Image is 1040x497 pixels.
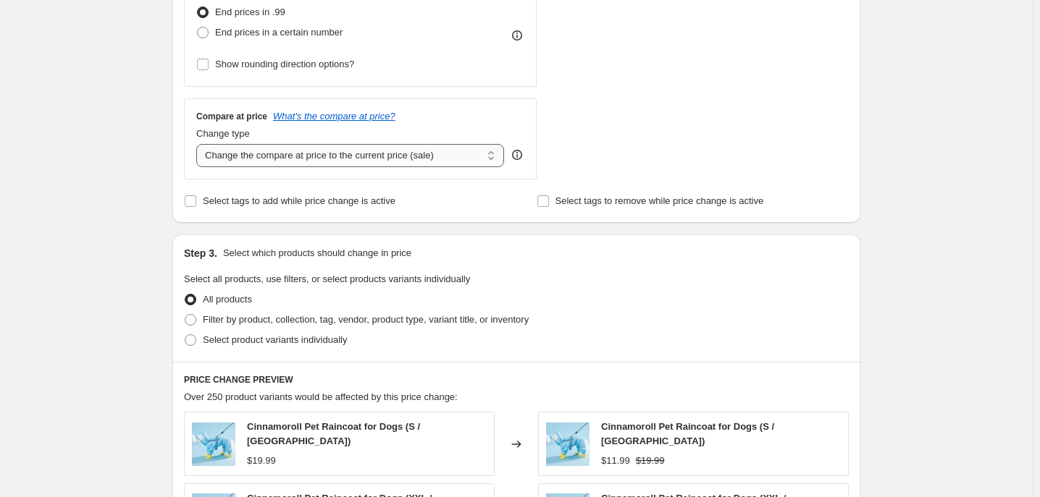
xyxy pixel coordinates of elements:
span: Cinnamoroll Pet Raincoat for Dogs (S / [GEOGRAPHIC_DATA]) [601,421,774,446]
span: Select all products, use filters, or select products variants individually [184,273,470,284]
span: Select product variants individually [203,334,347,345]
div: $19.99 [247,454,276,468]
p: Select which products should change in price [223,246,411,260]
button: What's the compare at price? [273,111,395,122]
span: Show rounding direction options? [215,59,354,69]
div: $11.99 [601,454,630,468]
span: Cinnamoroll Pet Raincoat for Dogs (S / [GEOGRAPHIC_DATA]) [247,421,420,446]
div: help [510,148,524,162]
span: Filter by product, collection, tag, vendor, product type, variant title, or inventory [203,314,529,325]
span: Over 250 product variants would be affected by this price change: [184,391,458,402]
span: All products [203,294,252,305]
img: Sd3e6022871f24970b5c5b7cf0ed439326_80x.webp [546,422,590,466]
img: Sd3e6022871f24970b5c5b7cf0ed439326_80x.webp [192,422,235,466]
span: Select tags to add while price change is active [203,195,395,206]
span: Select tags to remove while price change is active [555,195,764,206]
strike: $19.99 [636,454,665,468]
span: Change type [196,128,250,139]
span: End prices in .99 [215,7,285,17]
h3: Compare at price [196,111,267,122]
h2: Step 3. [184,246,217,260]
span: End prices in a certain number [215,27,343,38]
h6: PRICE CHANGE PREVIEW [184,374,849,386]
